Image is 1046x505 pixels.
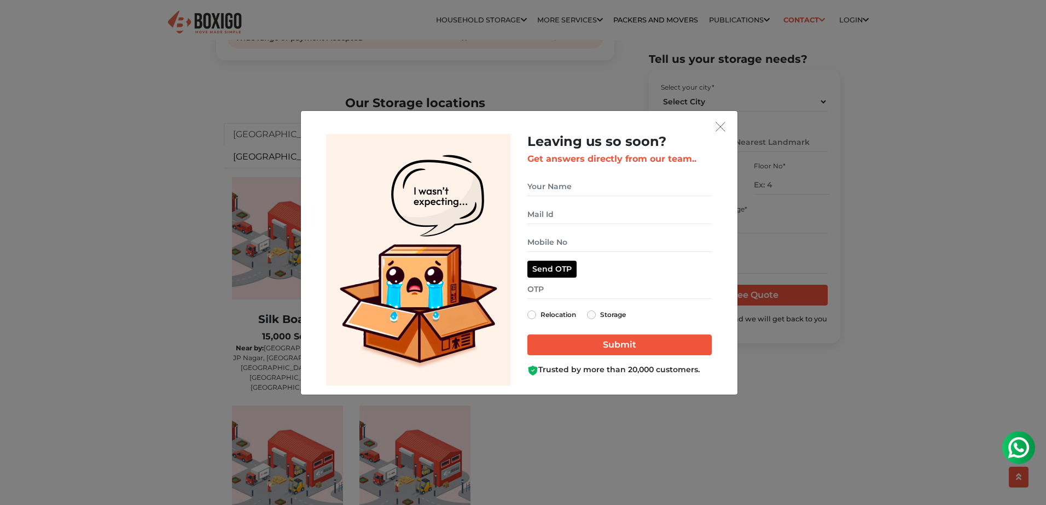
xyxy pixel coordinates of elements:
[527,261,577,278] button: Send OTP
[326,134,511,386] img: Lead Welcome Image
[527,233,712,252] input: Mobile No
[527,177,712,196] input: Your Name
[527,134,712,150] h2: Leaving us so soon?
[527,154,712,164] h3: Get answers directly from our team..
[541,308,576,321] label: Relocation
[600,308,626,321] label: Storage
[527,365,538,376] img: Boxigo Customer Shield
[527,364,712,375] div: Trusted by more than 20,000 customers.
[11,11,33,33] img: whatsapp-icon.svg
[527,334,712,355] input: Submit
[716,122,725,132] img: exit
[527,280,712,299] input: OTP
[527,205,712,224] input: Mail Id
